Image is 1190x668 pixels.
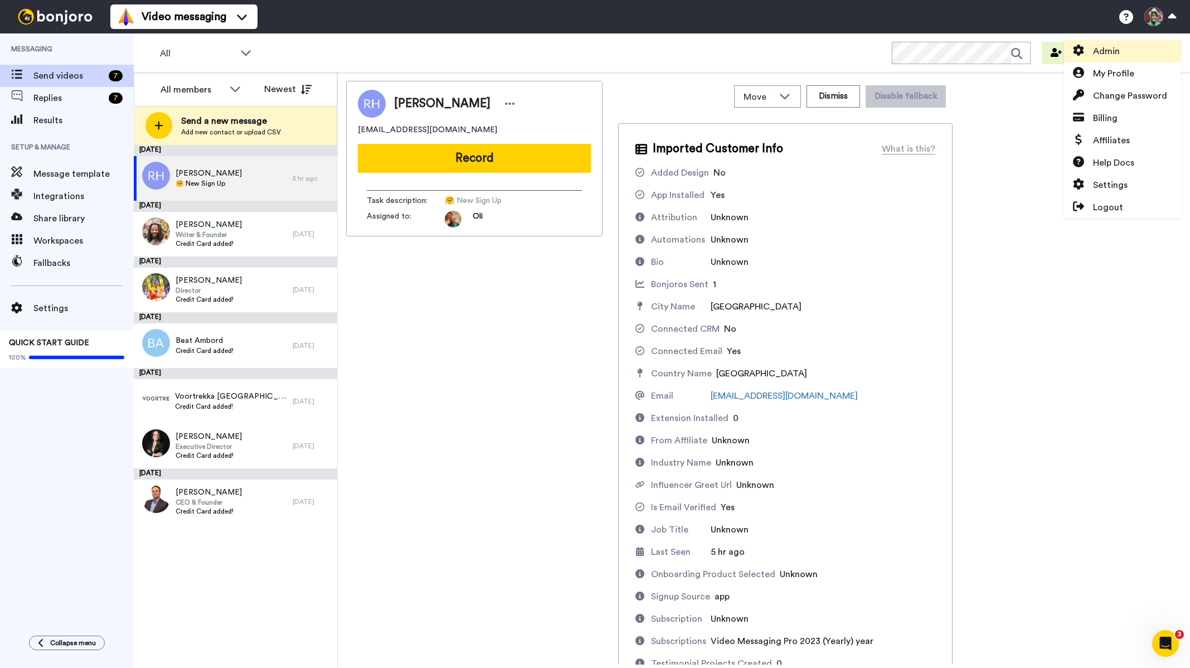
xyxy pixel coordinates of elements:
span: Unknown [711,235,749,244]
div: App Installed [651,188,705,202]
span: Credit Card added! [176,507,242,516]
span: My Profile [1093,67,1134,80]
span: Settings [1093,178,1128,192]
div: All members [161,83,224,96]
img: 60e1253f-69d7-4830-b173-74420cd7c38d.jpg [142,429,170,457]
button: Dismiss [807,85,860,108]
div: [DATE] [293,230,332,239]
span: Video Messaging Pro 2023 (Yearly) year [711,637,873,646]
span: Add new contact or upload CSV [181,128,281,137]
img: vm-color.svg [117,8,135,26]
div: Bio [651,255,664,269]
span: Logout [1093,201,1123,214]
div: City Name [651,300,695,313]
div: Last Seen [651,545,691,559]
div: Influencer Greet Url [651,478,732,492]
a: Admin [1064,40,1181,62]
img: ba.png [142,329,170,357]
span: Integrations [33,190,134,203]
span: Beat Ambord [176,335,234,346]
span: Affiliates [1093,134,1130,147]
div: [DATE] [293,341,332,350]
button: Invite [1042,42,1096,64]
span: 0 [776,659,782,668]
span: app [715,592,730,601]
div: Bonjoros Sent [651,278,708,291]
div: [DATE] [134,256,337,268]
span: Unknown [712,436,750,445]
span: Unknown [780,570,818,579]
span: Credit Card added! [176,239,242,248]
div: [DATE] [293,497,332,506]
span: [PERSON_NAME] [394,95,490,112]
span: 🤗 New Sign Up [176,179,242,188]
div: [DATE] [134,368,337,379]
div: Connected Email [651,345,722,358]
div: 5 hr ago [293,174,332,183]
div: Onboarding Product Selected [651,568,775,581]
span: Change Password [1093,89,1167,103]
span: Workspaces [33,234,134,248]
button: Disable fallback [866,85,946,108]
a: Change Password [1064,85,1181,107]
span: Collapse menu [50,638,96,647]
button: Record [358,144,591,173]
div: Subscription [651,612,702,626]
span: Director [176,286,242,295]
div: [DATE] [293,285,332,294]
div: Is Email Verified [651,501,716,514]
span: Unknown [716,458,754,467]
span: Unknown [711,213,749,222]
span: Send a new message [181,114,281,128]
span: Yes [727,347,741,356]
span: Unknown [711,525,749,534]
div: Country Name [651,367,712,380]
span: Unknown [736,481,774,490]
span: Move [744,90,774,104]
span: Credit Card added! [176,295,242,304]
div: [DATE] [134,312,337,323]
span: 5 hr ago [711,548,745,556]
div: From Affiliate [651,434,707,447]
div: [DATE] [134,468,337,480]
img: b5fc34a2-4e68-44c3-91c9-b748731208ce.png [142,385,169,413]
a: Help Docs [1064,152,1181,174]
span: No [724,325,736,333]
span: Unknown [711,614,749,623]
a: Affiliates [1064,129,1181,152]
span: CEO & Founder [176,498,242,507]
div: [DATE] [134,145,337,156]
img: Image of Robert Hale [358,90,386,118]
a: Billing [1064,107,1181,129]
img: bj-logo-header-white.svg [13,9,97,25]
span: Share library [33,212,134,225]
div: Subscriptions [651,635,706,648]
span: Results [33,114,134,127]
div: Job Title [651,523,688,536]
img: rh.png [142,162,170,190]
span: All [160,47,235,60]
span: Imported Customer Info [653,141,783,157]
span: [GEOGRAPHIC_DATA] [711,302,802,311]
span: Yes [721,503,735,512]
span: [EMAIL_ADDRESS][DOMAIN_NAME] [358,124,497,135]
span: Voortrekka [GEOGRAPHIC_DATA] [175,391,287,402]
div: [DATE] [134,201,337,212]
div: [DATE] [293,397,332,406]
span: [GEOGRAPHIC_DATA] [716,369,807,378]
div: 7 [109,93,123,104]
div: Email [651,389,673,403]
div: [DATE] [293,442,332,451]
span: [PERSON_NAME] [176,275,242,286]
span: [PERSON_NAME] [176,431,242,442]
span: 100% [9,353,26,362]
img: b5ff1316-1835-4254-b4e9-c1ae48bf372f.jpg [142,217,170,245]
span: No [713,168,726,177]
div: Attribution [651,211,697,224]
span: Video messaging [142,9,226,25]
span: Send videos [33,69,104,83]
div: Signup Source [651,590,710,603]
img: 5087268b-a063-445d-b3f7-59d8cce3615b-1541509651.jpg [445,211,462,227]
span: 1 [713,280,716,289]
